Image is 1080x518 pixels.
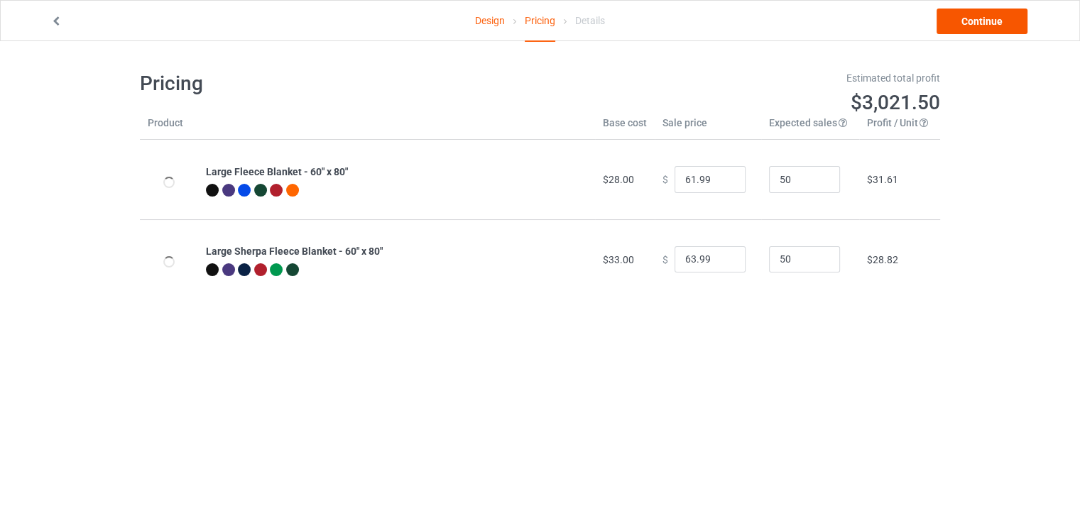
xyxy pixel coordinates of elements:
[603,254,634,265] span: $33.00
[662,174,668,185] span: $
[937,9,1027,34] a: Continue
[867,254,898,265] span: $28.82
[525,1,555,42] div: Pricing
[851,91,940,114] span: $3,021.50
[475,1,505,40] a: Design
[859,116,940,140] th: Profit / Unit
[140,71,530,97] h1: Pricing
[603,174,634,185] span: $28.00
[662,253,668,265] span: $
[550,71,941,85] div: Estimated total profit
[140,116,198,140] th: Product
[867,174,898,185] span: $31.61
[761,116,859,140] th: Expected sales
[206,246,383,257] b: Large Sherpa Fleece Blanket - 60" x 80"
[655,116,761,140] th: Sale price
[575,1,605,40] div: Details
[206,166,348,177] b: Large Fleece Blanket - 60" x 80"
[595,116,655,140] th: Base cost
